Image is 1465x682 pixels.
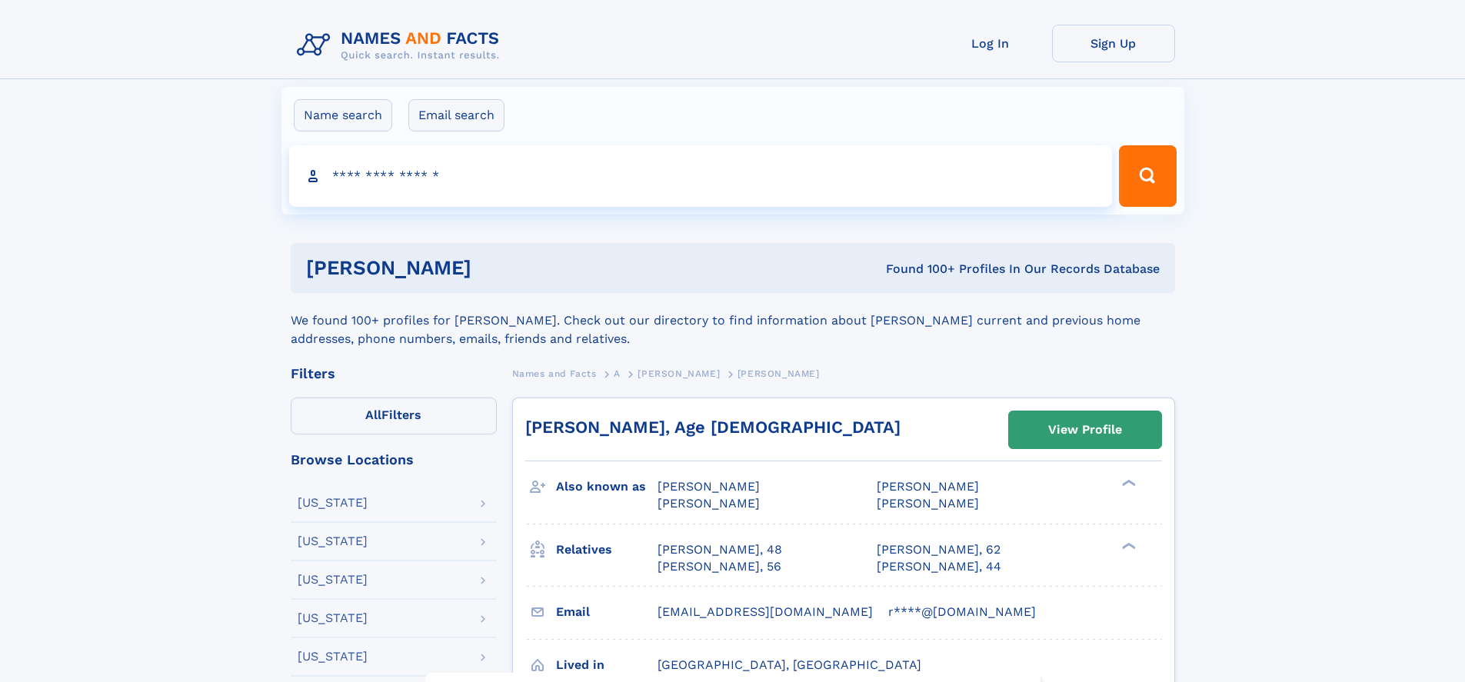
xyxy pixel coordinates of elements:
[291,453,497,467] div: Browse Locations
[1009,411,1161,448] a: View Profile
[638,368,720,379] span: [PERSON_NAME]
[658,541,782,558] a: [PERSON_NAME], 48
[294,99,392,131] label: Name search
[291,367,497,381] div: Filters
[614,368,621,379] span: A
[929,25,1052,62] a: Log In
[291,293,1175,348] div: We found 100+ profiles for [PERSON_NAME]. Check out our directory to find information about [PERS...
[877,558,1001,575] a: [PERSON_NAME], 44
[1118,478,1137,488] div: ❯
[658,604,873,619] span: [EMAIL_ADDRESS][DOMAIN_NAME]
[298,574,368,586] div: [US_STATE]
[291,25,512,66] img: Logo Names and Facts
[365,408,381,422] span: All
[556,652,658,678] h3: Lived in
[1048,412,1122,447] div: View Profile
[298,612,368,624] div: [US_STATE]
[298,535,368,547] div: [US_STATE]
[877,496,979,511] span: [PERSON_NAME]
[877,541,1001,558] a: [PERSON_NAME], 62
[291,398,497,434] label: Filters
[556,537,658,563] h3: Relatives
[1119,145,1176,207] button: Search Button
[1052,25,1175,62] a: Sign Up
[877,479,979,494] span: [PERSON_NAME]
[638,364,720,383] a: [PERSON_NAME]
[289,145,1113,207] input: search input
[737,368,820,379] span: [PERSON_NAME]
[1118,541,1137,551] div: ❯
[306,258,679,278] h1: [PERSON_NAME]
[298,650,368,663] div: [US_STATE]
[658,479,760,494] span: [PERSON_NAME]
[658,496,760,511] span: [PERSON_NAME]
[556,599,658,625] h3: Email
[525,418,901,437] a: [PERSON_NAME], Age [DEMOGRAPHIC_DATA]
[658,558,781,575] a: [PERSON_NAME], 56
[614,364,621,383] a: A
[658,657,921,672] span: [GEOGRAPHIC_DATA], [GEOGRAPHIC_DATA]
[408,99,504,131] label: Email search
[298,497,368,509] div: [US_STATE]
[678,261,1160,278] div: Found 100+ Profiles In Our Records Database
[556,474,658,500] h3: Also known as
[512,364,597,383] a: Names and Facts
